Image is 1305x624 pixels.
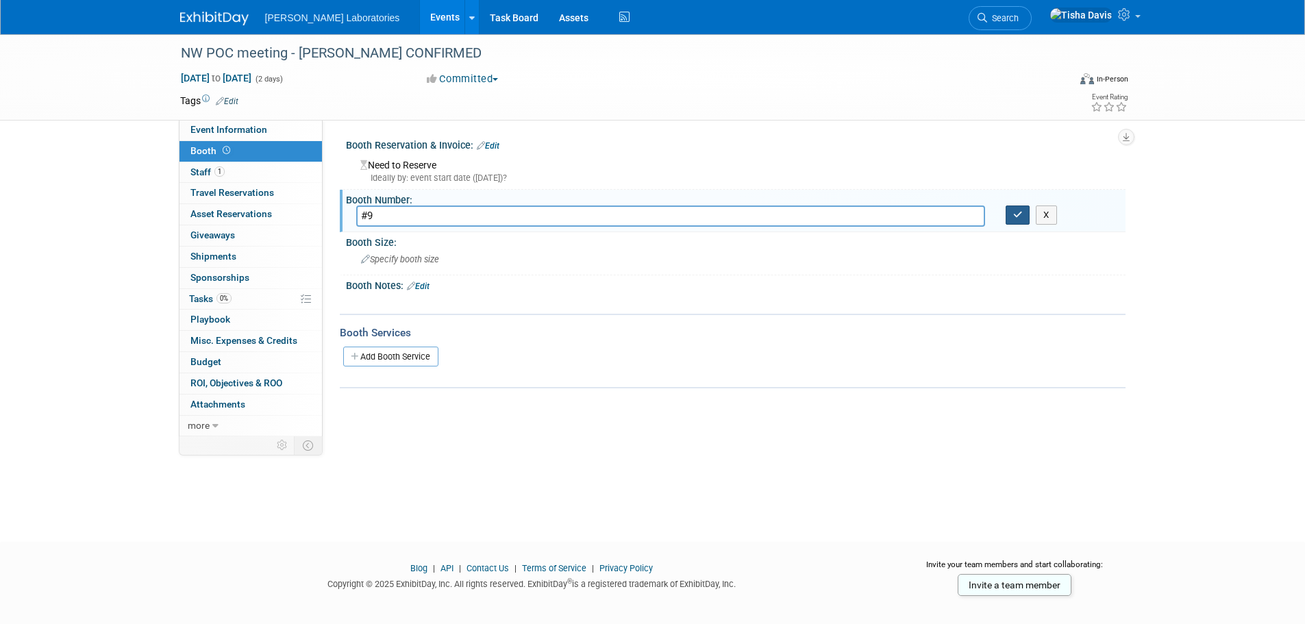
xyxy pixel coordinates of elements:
span: (2 days) [254,75,283,84]
a: Playbook [179,310,322,330]
a: Booth [179,141,322,162]
div: Booth Services [340,325,1126,340]
a: Contact Us [467,563,509,573]
span: Booth [190,145,233,156]
span: Budget [190,356,221,367]
span: Playbook [190,314,230,325]
span: Booth not reserved yet [220,145,233,155]
span: Attachments [190,399,245,410]
a: Blog [410,563,427,573]
span: 0% [216,293,232,303]
span: | [588,563,597,573]
span: Sponsorships [190,272,249,283]
span: Event Information [190,124,267,135]
div: Invite your team members and start collaborating: [904,559,1126,579]
span: Giveaways [190,229,235,240]
a: Tasks0% [179,289,322,310]
a: Search [969,6,1032,30]
span: to [210,73,223,84]
a: Misc. Expenses & Credits [179,331,322,351]
a: Shipments [179,247,322,267]
span: Travel Reservations [190,187,274,198]
a: Budget [179,352,322,373]
img: Tisha Davis [1049,8,1113,23]
a: more [179,416,322,436]
span: ROI, Objectives & ROO [190,377,282,388]
a: Add Booth Service [343,347,438,366]
td: Personalize Event Tab Strip [271,436,295,454]
a: ROI, Objectives & ROO [179,373,322,394]
a: Edit [477,141,499,151]
td: Tags [180,94,238,108]
span: more [188,420,210,431]
span: Shipments [190,251,236,262]
div: Copyright © 2025 ExhibitDay, Inc. All rights reserved. ExhibitDay is a registered trademark of Ex... [180,575,884,590]
div: Event Rating [1091,94,1128,101]
a: Travel Reservations [179,183,322,203]
div: Booth Notes: [346,275,1126,293]
a: API [440,563,453,573]
span: [DATE] [DATE] [180,72,252,84]
a: Terms of Service [522,563,586,573]
a: Edit [216,97,238,106]
span: Asset Reservations [190,208,272,219]
a: Asset Reservations [179,204,322,225]
a: Attachments [179,395,322,415]
div: Ideally by: event start date ([DATE])? [360,172,1115,184]
div: NW POC meeting - [PERSON_NAME] CONFIRMED [176,41,1048,66]
a: Event Information [179,120,322,140]
div: Booth Number: [346,190,1126,207]
span: Tasks [189,293,232,304]
img: Format-Inperson.png [1080,73,1094,84]
span: Staff [190,166,225,177]
span: | [511,563,520,573]
span: | [456,563,464,573]
span: 1 [214,166,225,177]
div: In-Person [1096,74,1128,84]
div: Need to Reserve [356,155,1115,184]
a: Staff1 [179,162,322,183]
a: Privacy Policy [599,563,653,573]
div: Event Format [988,71,1129,92]
sup: ® [567,577,572,585]
a: Giveaways [179,225,322,246]
a: Edit [407,282,430,291]
button: X [1036,205,1057,225]
img: ExhibitDay [180,12,249,25]
span: [PERSON_NAME] Laboratories [265,12,400,23]
span: Misc. Expenses & Credits [190,335,297,346]
button: Committed [422,72,504,86]
span: Specify booth size [361,254,439,264]
span: Search [987,13,1019,23]
span: | [430,563,438,573]
div: Booth Reservation & Invoice: [346,135,1126,153]
a: Invite a team member [958,574,1071,596]
div: Booth Size: [346,232,1126,249]
a: Sponsorships [179,268,322,288]
td: Toggle Event Tabs [294,436,322,454]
